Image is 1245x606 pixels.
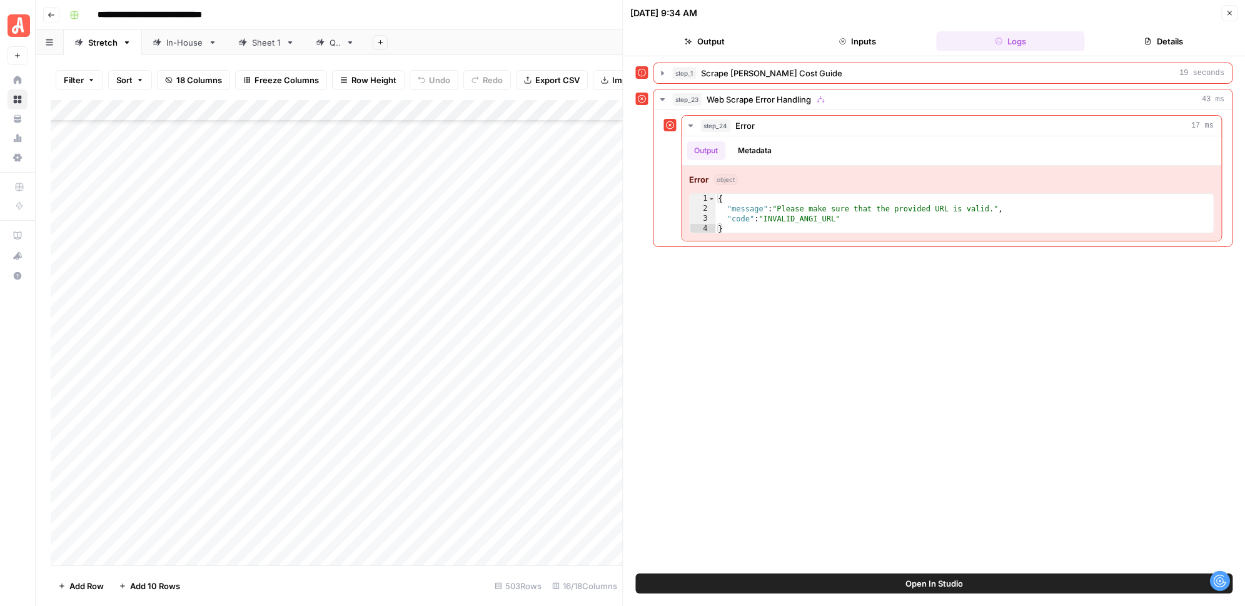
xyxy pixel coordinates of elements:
span: 17 ms [1191,120,1214,131]
a: QA [305,30,365,55]
a: Browse [8,89,28,109]
button: Inputs [784,31,932,51]
button: Add 10 Rows [111,576,188,596]
img: Angi Logo [8,14,30,37]
button: Export CSV [516,70,588,90]
span: 18 Columns [176,74,222,86]
span: Toggle code folding, rows 1 through 4 [708,194,715,204]
button: Add Row [51,576,111,596]
span: Add Row [69,580,104,592]
div: Stretch [88,36,118,49]
span: 19 seconds [1179,68,1224,79]
button: 18 Columns [157,70,230,90]
span: Import CSV [612,74,657,86]
button: Undo [410,70,458,90]
div: 17 ms [682,136,1222,241]
span: step_1 [673,67,697,79]
button: Metadata [731,141,780,160]
button: What's new? [8,246,28,266]
button: 43 ms [654,89,1232,109]
div: 4 [690,224,716,234]
button: Freeze Columns [235,70,327,90]
span: Sort [116,74,133,86]
span: Open In Studio [905,577,963,590]
span: object [714,174,738,185]
span: Row Height [351,74,396,86]
span: Undo [429,74,450,86]
a: Your Data [8,109,28,129]
button: Row Height [332,70,405,90]
div: 1 [690,194,716,204]
span: step_24 [701,119,731,132]
div: QA [330,36,341,49]
button: Workspace: Angi [8,10,28,41]
button: 17 ms [682,116,1222,136]
button: 19 seconds [654,63,1232,83]
span: 43 ms [1202,94,1224,105]
span: Add 10 Rows [130,580,180,592]
div: 16/18 Columns [547,576,623,596]
div: What's new? [8,246,27,265]
div: 3 [690,214,716,224]
a: Sheet 1 [228,30,305,55]
a: Stretch [64,30,142,55]
span: step_23 [673,93,702,106]
span: Redo [483,74,503,86]
div: Sheet 1 [252,36,281,49]
button: Output [687,141,726,160]
div: 2 [690,204,716,214]
a: Settings [8,148,28,168]
div: In-House [166,36,203,49]
button: Redo [463,70,511,90]
button: Import CSV [593,70,665,90]
span: Export CSV [535,74,580,86]
a: Usage [8,128,28,148]
a: In-House [142,30,228,55]
span: Freeze Columns [255,74,319,86]
button: Output [631,31,779,51]
a: Home [8,70,28,90]
button: Open In Studio [636,573,1233,593]
div: 43 ms [654,110,1232,246]
button: Logs [937,31,1085,51]
span: Filter [64,74,84,86]
button: Details [1089,31,1237,51]
button: Help + Support [8,266,28,286]
button: Sort [108,70,152,90]
button: Filter [56,70,103,90]
div: [DATE] 9:34 AM [631,7,698,19]
span: Scrape [PERSON_NAME] Cost Guide [702,67,843,79]
span: Error [736,119,755,132]
a: AirOps Academy [8,226,28,246]
strong: Error [690,173,709,186]
div: 503 Rows [490,576,547,596]
span: Web Scrape Error Handling [707,93,812,106]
